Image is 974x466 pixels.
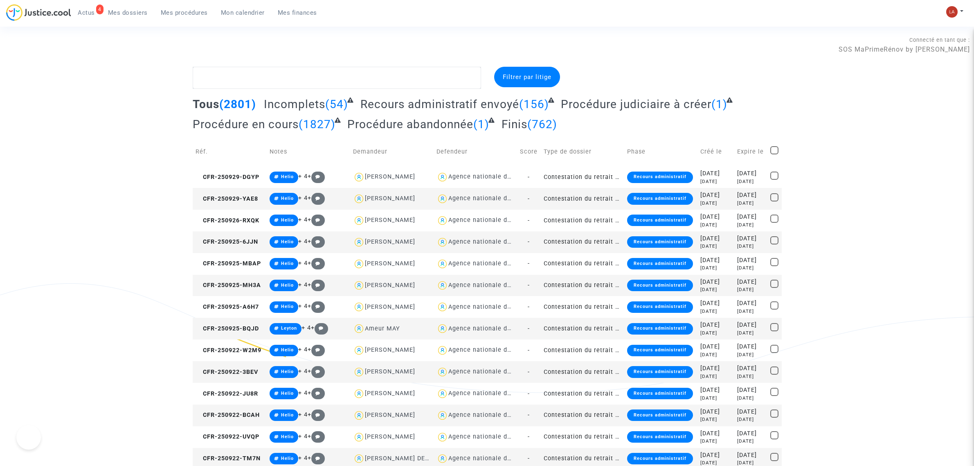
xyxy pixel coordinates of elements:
[196,347,261,354] span: CFR-250922-W2M9
[737,321,765,330] div: [DATE]
[365,173,415,180] div: [PERSON_NAME]
[700,265,732,271] div: [DATE]
[528,455,530,462] span: -
[697,137,735,166] td: Créé le
[436,431,448,443] img: icon-user.svg
[281,456,294,461] span: Helio
[737,407,765,416] div: [DATE]
[734,137,767,166] td: Expire le
[71,7,101,19] a: 4Actus
[624,137,697,166] td: Phase
[700,321,732,330] div: [DATE]
[541,253,624,275] td: Contestation du retrait de [PERSON_NAME] par l'ANAH (mandataire)
[365,260,415,267] div: [PERSON_NAME]
[154,7,214,19] a: Mes procédures
[298,368,308,375] span: + 4
[101,7,154,19] a: Mes dossiers
[700,364,732,373] div: [DATE]
[365,195,415,202] div: [PERSON_NAME]
[353,171,365,183] img: icon-user.svg
[436,236,448,248] img: icon-user.svg
[281,283,294,288] span: Helio
[298,346,308,353] span: + 4
[436,323,448,335] img: icon-user.svg
[737,265,765,271] div: [DATE]
[281,174,294,179] span: Helio
[308,260,325,267] span: +
[16,425,41,450] iframe: Help Scout Beacon - Open
[700,213,732,222] div: [DATE]
[308,281,325,288] span: +
[281,304,294,309] span: Helio
[737,234,765,243] div: [DATE]
[700,373,732,380] div: [DATE]
[436,344,448,356] img: icon-user.svg
[196,325,259,332] span: CFR-250925-BQJD
[353,344,365,356] img: icon-user.svg
[436,453,448,465] img: icon-user.svg
[627,323,693,335] div: Recours administratif
[298,433,308,440] span: + 4
[281,369,294,374] span: Helio
[193,118,299,131] span: Procédure en cours
[737,330,765,337] div: [DATE]
[196,238,258,245] span: CFR-250925-6JJN
[541,296,624,318] td: Contestation du retrait de [PERSON_NAME] par l'ANAH (mandataire)
[365,303,415,310] div: [PERSON_NAME]
[196,282,261,289] span: CFR-250925-MH3A
[308,433,325,440] span: +
[700,169,732,178] div: [DATE]
[108,9,148,16] span: Mes dossiers
[219,97,256,111] span: (2801)
[541,166,624,188] td: Contestation du retrait de [PERSON_NAME] par l'ANAH (mandataire)
[436,215,448,226] img: icon-user.svg
[448,390,538,397] div: Agence nationale de l'habitat
[448,282,538,289] div: Agence nationale de l'habitat
[347,118,473,131] span: Procédure abandonnée
[298,281,308,288] span: + 4
[298,455,308,461] span: + 4
[737,373,765,380] div: [DATE]
[627,366,693,378] div: Recours administratif
[737,243,765,250] div: [DATE]
[365,390,415,397] div: [PERSON_NAME]
[528,303,530,310] span: -
[737,222,765,228] div: [DATE]
[541,275,624,296] td: Contestation du retrait de [PERSON_NAME] par l'ANAH (mandataire)
[196,390,258,397] span: CFR-250922-JU8R
[448,412,538,418] div: Agence nationale de l'habitat
[561,97,711,111] span: Procédure judiciaire à créer
[627,301,693,313] div: Recours administratif
[353,366,365,378] img: icon-user.svg
[308,411,325,418] span: +
[528,217,530,224] span: -
[737,438,765,445] div: [DATE]
[353,193,365,205] img: icon-user.svg
[711,97,727,111] span: (1)
[301,324,311,331] span: + 4
[737,191,765,200] div: [DATE]
[627,453,693,464] div: Recours administratif
[700,299,732,308] div: [DATE]
[627,193,693,204] div: Recours administratif
[448,346,538,353] div: Agence nationale de l'habitat
[528,369,530,376] span: -
[196,433,259,440] span: CFR-250922-UVQP
[627,258,693,269] div: Recours administratif
[737,286,765,293] div: [DATE]
[308,173,325,180] span: +
[353,258,365,270] img: icon-user.svg
[298,389,308,396] span: + 4
[627,409,693,421] div: Recours administratif
[737,299,765,308] div: [DATE]
[517,137,541,166] td: Score
[96,5,103,14] div: 4
[700,256,732,265] div: [DATE]
[527,118,557,131] span: (762)
[436,193,448,205] img: icon-user.svg
[737,256,765,265] div: [DATE]
[196,369,258,376] span: CFR-250922-3BEV
[298,411,308,418] span: + 4
[436,388,448,400] img: icon-user.svg
[737,429,765,438] div: [DATE]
